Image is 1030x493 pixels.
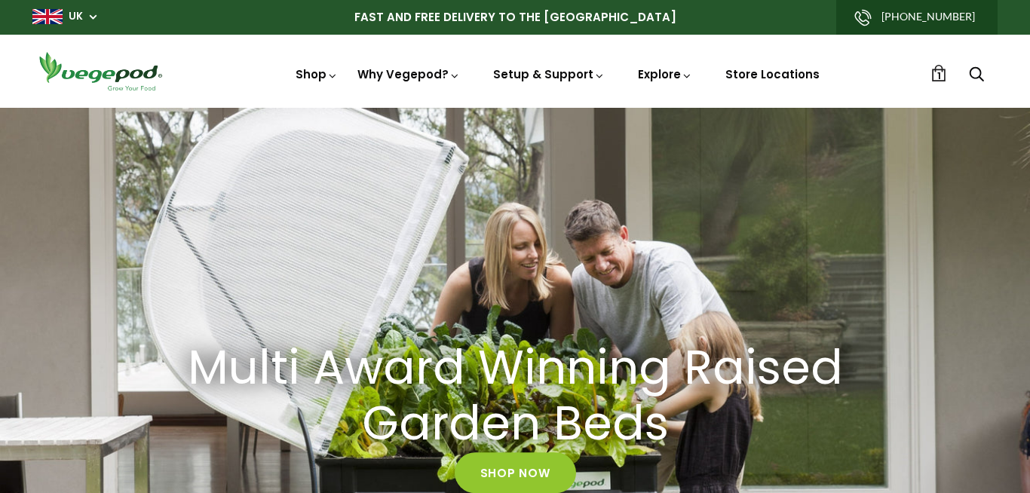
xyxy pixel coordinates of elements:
[725,66,820,82] a: Store Locations
[969,67,984,83] a: Search
[930,65,947,81] a: 1
[32,9,63,24] img: gb_large.png
[296,66,338,82] a: Shop
[157,340,873,453] a: Multi Award Winning Raised Garden Beds
[937,69,941,83] span: 1
[32,50,168,93] img: Vegepod
[357,66,460,82] a: Why Vegepod?
[455,452,576,493] a: Shop Now
[493,66,605,82] a: Setup & Support
[176,340,854,453] h2: Multi Award Winning Raised Garden Beds
[638,66,692,82] a: Explore
[69,9,83,24] a: UK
